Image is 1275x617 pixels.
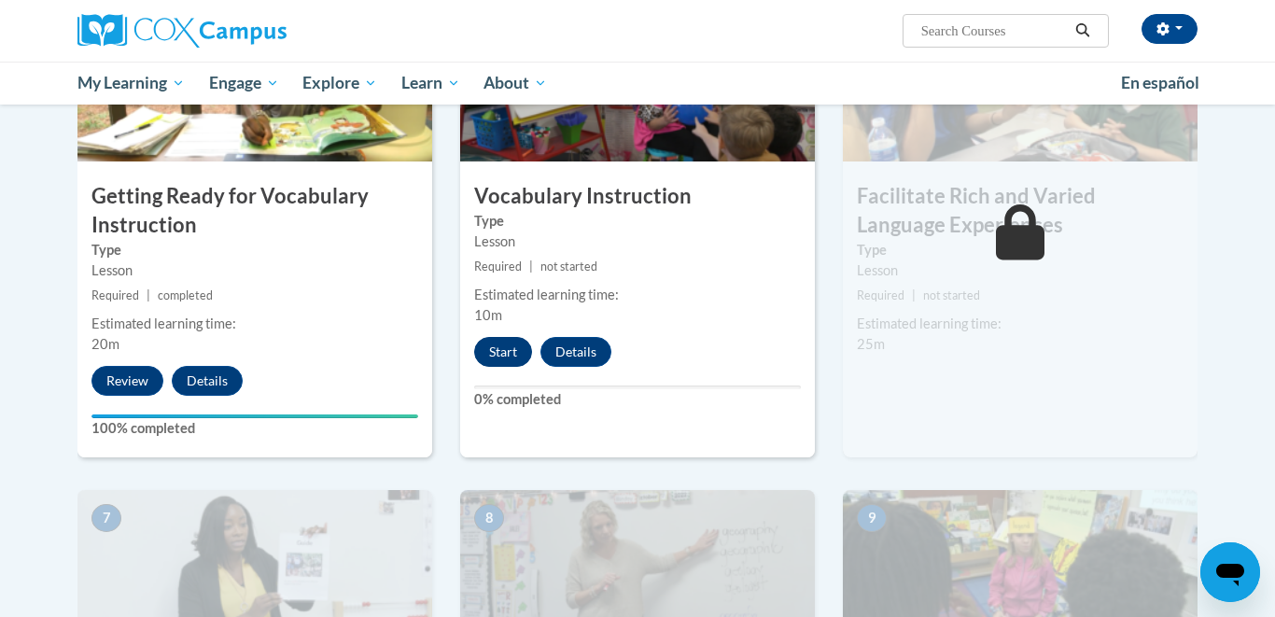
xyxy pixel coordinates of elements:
[529,259,533,273] span: |
[1142,14,1198,44] button: Account Settings
[1069,20,1097,42] button: Search
[857,240,1184,260] label: Type
[474,285,801,305] div: Estimated learning time:
[1121,73,1199,92] span: En español
[158,288,213,302] span: completed
[91,260,418,281] div: Lesson
[91,314,418,334] div: Estimated learning time:
[540,259,597,273] span: not started
[540,337,611,367] button: Details
[474,337,532,367] button: Start
[460,182,815,211] h3: Vocabulary Instruction
[474,389,801,410] label: 0% completed
[172,366,243,396] button: Details
[389,62,472,105] a: Learn
[91,288,139,302] span: Required
[1200,542,1260,602] iframe: Button to launch messaging window
[1109,63,1212,103] a: En español
[209,72,279,94] span: Engage
[857,314,1184,334] div: Estimated learning time:
[923,288,980,302] span: not started
[77,14,432,48] a: Cox Campus
[147,288,150,302] span: |
[474,259,522,273] span: Required
[857,260,1184,281] div: Lesson
[474,307,502,323] span: 10m
[302,72,377,94] span: Explore
[401,72,460,94] span: Learn
[91,504,121,532] span: 7
[474,504,504,532] span: 8
[912,288,916,302] span: |
[91,418,418,439] label: 100% completed
[857,288,904,302] span: Required
[91,240,418,260] label: Type
[474,211,801,231] label: Type
[843,182,1198,240] h3: Facilitate Rich and Varied Language Experiences
[474,231,801,252] div: Lesson
[919,20,1069,42] input: Search Courses
[857,504,887,532] span: 9
[472,62,560,105] a: About
[91,336,119,352] span: 20m
[290,62,389,105] a: Explore
[77,14,287,48] img: Cox Campus
[77,182,432,240] h3: Getting Ready for Vocabulary Instruction
[91,366,163,396] button: Review
[49,62,1226,105] div: Main menu
[483,72,547,94] span: About
[91,414,418,418] div: Your progress
[65,62,197,105] a: My Learning
[197,62,291,105] a: Engage
[77,72,185,94] span: My Learning
[857,336,885,352] span: 25m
